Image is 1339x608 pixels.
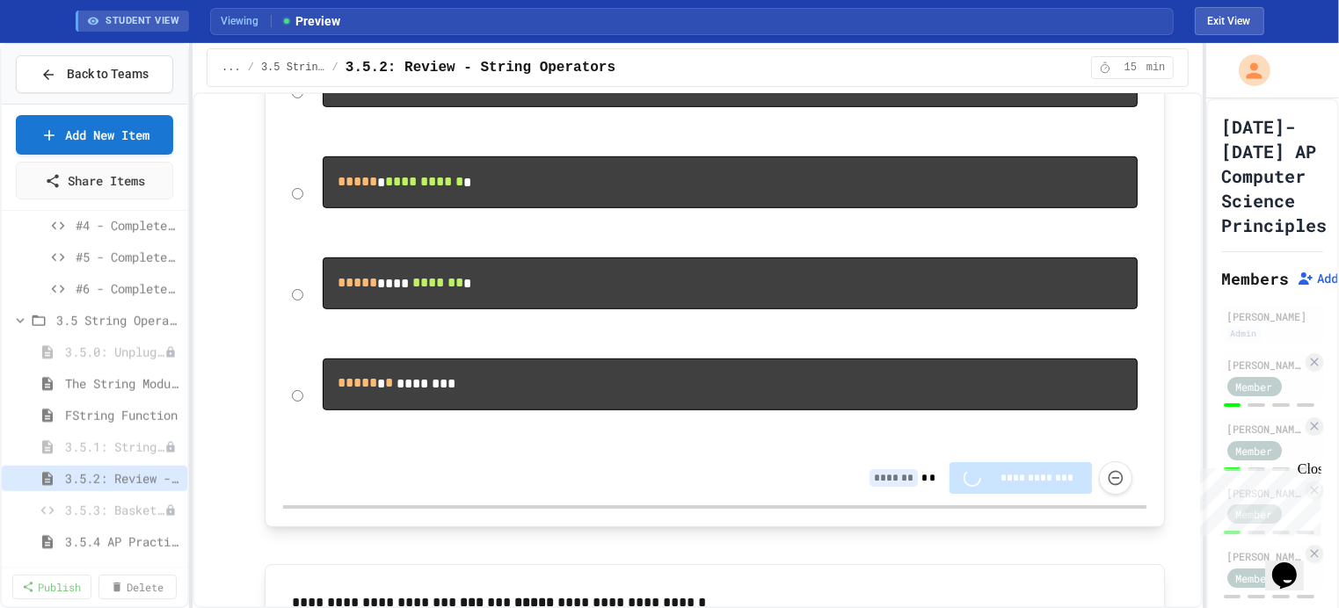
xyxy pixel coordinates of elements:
[222,61,241,75] span: ...
[1222,114,1328,237] h1: [DATE]-[DATE] AP Computer Science Principles
[1222,266,1290,291] h2: Members
[65,374,180,393] span: The String Module
[65,469,180,488] span: 3.5.2: Review - String Operators
[65,343,164,361] span: 3.5.0: Unplugged Activity - String Operators
[1227,357,1303,373] div: [PERSON_NAME]
[67,65,149,83] span: Back to Teams
[164,504,177,517] div: Unpublished
[65,532,180,551] span: 3.5.4 AP Practice - String Manipulation
[1227,308,1319,324] div: [PERSON_NAME]
[1236,443,1273,459] span: Member
[164,441,177,453] div: Unpublished
[1297,270,1339,287] button: Add
[106,14,180,29] span: STUDENT VIEW
[65,501,164,519] span: 3.5.3: Basketballs and Footballs
[16,162,173,199] a: Share Items
[1099,461,1132,495] button: Force resubmission of student's answer (Admin only)
[222,13,272,29] span: Viewing
[332,61,338,75] span: /
[7,7,121,112] div: Chat with us now!Close
[12,575,91,599] a: Publish
[65,438,164,456] span: 3.5.1: String Operators
[1220,50,1275,90] div: My Account
[76,216,180,235] span: #4 - Complete the Code (Medium)
[98,575,178,599] a: Delete
[1227,421,1303,437] div: [PERSON_NAME]
[248,61,254,75] span: /
[261,61,325,75] span: 3.5 String Operators
[346,57,615,78] span: 3.5.2: Review - String Operators
[1236,379,1273,394] span: Member
[1146,61,1166,75] span: min
[164,346,177,358] div: Unpublished
[1265,538,1321,590] iframe: chat widget
[76,279,180,298] span: #6 - Complete the Code (Hard)
[76,248,180,266] span: #5 - Complete the Code (Hard)
[56,311,180,329] span: 3.5 String Operators
[1195,7,1264,35] button: Exit student view
[1117,61,1145,75] span: 15
[1227,548,1303,564] div: [PERSON_NAME]
[65,406,180,424] span: FString Function
[16,115,173,155] a: Add New Item
[1193,461,1321,536] iframe: chat widget
[280,12,341,31] span: Preview
[1236,570,1273,586] span: Member
[1227,326,1261,341] div: Admin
